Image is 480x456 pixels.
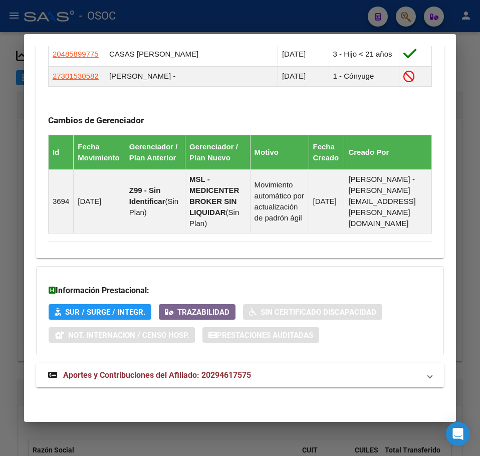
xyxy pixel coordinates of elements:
[105,42,278,66] td: CASAS [PERSON_NAME]
[243,304,382,320] button: Sin Certificado Discapacidad
[53,72,99,80] span: 27301530582
[189,208,239,227] span: Sin Plan
[344,135,432,169] th: Creado Por
[48,169,73,233] td: 3694
[129,197,178,216] span: Sin Plan
[49,327,195,343] button: Not. Internacion / Censo Hosp.
[309,135,344,169] th: Fecha Creado
[49,304,151,320] button: SUR / SURGE / INTEGR.
[48,135,73,169] th: Id
[250,169,309,233] td: Movimiento automático por actualización de padrón ágil
[217,331,313,340] span: Prestaciones Auditadas
[65,308,145,317] span: SUR / SURGE / INTEGR.
[36,363,444,387] mat-expansion-panel-header: Aportes y Contribuciones del Afiliado: 20294617575
[344,169,432,233] td: [PERSON_NAME] - [PERSON_NAME][EMAIL_ADDRESS][PERSON_NAME][DOMAIN_NAME]
[185,135,250,169] th: Gerenciador / Plan Nuevo
[278,42,329,66] td: [DATE]
[278,66,329,86] td: [DATE]
[446,422,470,446] div: Open Intercom Messenger
[261,308,376,317] span: Sin Certificado Discapacidad
[129,186,165,205] strong: Z99 - Sin Identificar
[68,331,189,340] span: Not. Internacion / Censo Hosp.
[74,135,125,169] th: Fecha Movimiento
[329,66,399,86] td: 1 - Cónyuge
[329,42,399,66] td: 3 - Hijo < 21 años
[48,115,432,126] h3: Cambios de Gerenciador
[74,169,125,233] td: [DATE]
[185,169,250,233] td: ( )
[105,66,278,86] td: [PERSON_NAME] -
[177,308,229,317] span: Trazabilidad
[202,327,319,343] button: Prestaciones Auditadas
[125,135,185,169] th: Gerenciador / Plan Anterior
[53,50,99,58] span: 20485899775
[309,169,344,233] td: [DATE]
[250,135,309,169] th: Motivo
[159,304,235,320] button: Trazabilidad
[49,285,431,297] h3: Información Prestacional:
[189,175,239,216] strong: MSL - MEDICENTER BROKER SIN LIQUIDAR
[63,370,251,380] span: Aportes y Contribuciones del Afiliado: 20294617575
[125,169,185,233] td: ( )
